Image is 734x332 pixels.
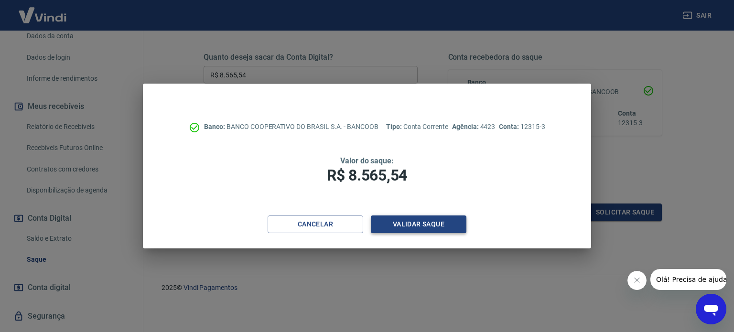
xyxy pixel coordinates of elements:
iframe: Mensagem da empresa [650,269,726,290]
span: Olá! Precisa de ajuda? [6,7,80,14]
button: Validar saque [371,215,466,233]
p: Conta Corrente [386,122,448,132]
button: Cancelar [268,215,363,233]
span: Conta: [499,123,520,130]
span: Valor do saque: [340,156,394,165]
iframe: Botão para abrir a janela de mensagens [696,294,726,324]
span: Agência: [452,123,480,130]
span: Banco: [204,123,227,130]
p: BANCO COOPERATIVO DO BRASIL S.A. - BANCOOB [204,122,378,132]
iframe: Fechar mensagem [627,271,647,290]
p: 12315-3 [499,122,545,132]
span: R$ 8.565,54 [327,166,407,184]
p: 4423 [452,122,495,132]
span: Tipo: [386,123,403,130]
